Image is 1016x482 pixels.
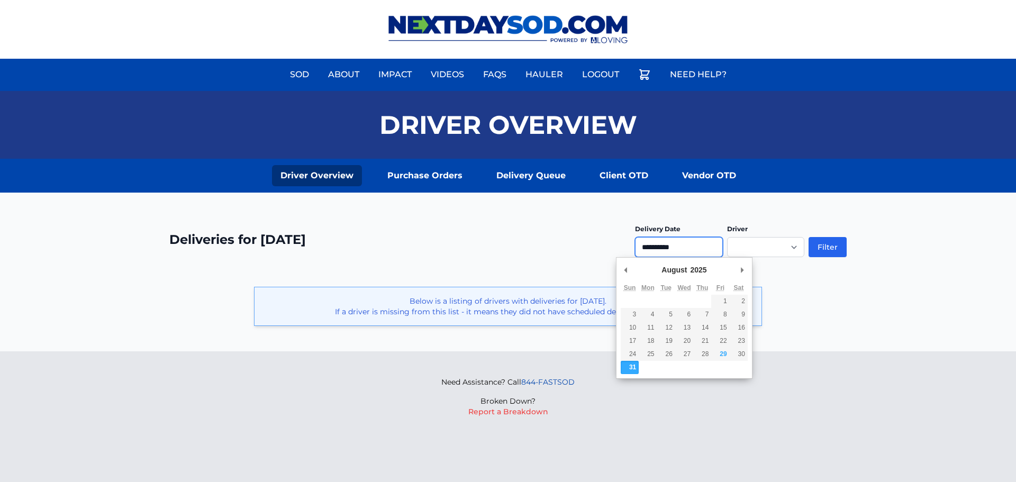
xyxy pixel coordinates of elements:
[711,321,729,334] button: 15
[621,308,639,321] button: 3
[677,284,691,292] abbr: Wednesday
[693,308,711,321] button: 7
[635,237,723,257] input: Use the arrow keys to pick a date
[660,284,671,292] abbr: Tuesday
[441,377,575,387] p: Need Assistance? Call
[372,62,418,87] a: Impact
[641,284,655,292] abbr: Monday
[675,334,693,348] button: 20
[657,321,675,334] button: 12
[664,62,733,87] a: Need Help?
[737,262,748,278] button: Next Month
[730,334,748,348] button: 23
[675,348,693,361] button: 27
[730,348,748,361] button: 30
[657,334,675,348] button: 19
[477,62,513,87] a: FAQs
[621,321,639,334] button: 10
[696,284,708,292] abbr: Thursday
[519,62,569,87] a: Hauler
[639,321,657,334] button: 11
[711,308,729,321] button: 8
[674,165,745,186] a: Vendor OTD
[639,334,657,348] button: 18
[379,165,471,186] a: Purchase Orders
[639,348,657,361] button: 25
[675,308,693,321] button: 6
[809,237,847,257] button: Filter
[621,348,639,361] button: 24
[657,348,675,361] button: 26
[639,308,657,321] button: 4
[711,334,729,348] button: 22
[379,112,637,138] h1: Driver Overview
[621,334,639,348] button: 17
[733,284,743,292] abbr: Saturday
[730,321,748,334] button: 16
[711,295,729,308] button: 1
[488,165,574,186] a: Delivery Queue
[263,296,753,317] p: Below is a listing of drivers with deliveries for [DATE]. If a driver is missing from this list -...
[727,225,748,233] label: Driver
[693,334,711,348] button: 21
[441,396,575,406] p: Broken Down?
[716,284,724,292] abbr: Friday
[711,348,729,361] button: 29
[624,284,636,292] abbr: Sunday
[660,262,688,278] div: August
[621,262,631,278] button: Previous Month
[621,361,639,374] button: 31
[424,62,470,87] a: Videos
[521,377,575,387] a: 844-FASTSOD
[675,321,693,334] button: 13
[657,308,675,321] button: 5
[693,321,711,334] button: 14
[272,165,362,186] a: Driver Overview
[169,231,306,248] h2: Deliveries for [DATE]
[591,165,657,186] a: Client OTD
[576,62,625,87] a: Logout
[322,62,366,87] a: About
[730,295,748,308] button: 2
[689,262,709,278] div: 2025
[635,225,681,233] label: Delivery Date
[693,348,711,361] button: 28
[730,308,748,321] button: 9
[468,406,548,417] button: Report a Breakdown
[284,62,315,87] a: Sod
